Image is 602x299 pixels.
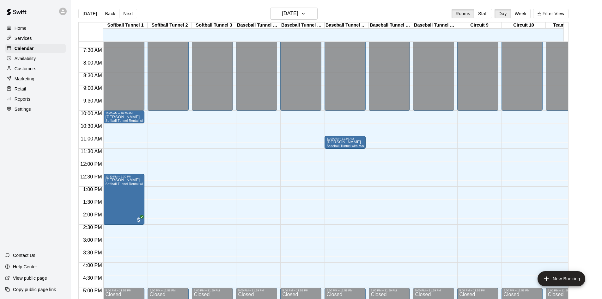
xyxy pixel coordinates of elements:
[548,289,585,292] div: 5:00 PM – 11:59 PM
[136,217,142,223] span: All customers have paid
[82,288,104,293] span: 5:00 PM
[82,275,104,281] span: 4:30 PM
[15,86,26,92] p: Retail
[325,136,366,149] div: 11:00 AM – 11:30 AM: angel rivera
[474,9,492,18] button: Staff
[82,47,104,53] span: 7:30 AM
[15,96,30,102] p: Reports
[511,9,531,18] button: Week
[105,112,143,115] div: 10:00 AM – 10:30 AM
[82,237,104,243] span: 3:00 PM
[82,225,104,230] span: 2:30 PM
[326,137,364,140] div: 11:00 AM – 11:30 AM
[15,65,36,72] p: Customers
[325,22,369,28] div: Baseball Tunnel 6 (Machine)
[13,264,37,270] p: Help Center
[15,55,36,62] p: Availability
[5,44,66,53] a: Calendar
[194,289,231,292] div: 5:00 PM – 11:59 PM
[546,22,590,28] div: Team Room 1
[413,22,457,28] div: Baseball Tunnel 8 (Mound)
[82,187,104,192] span: 1:00 PM
[5,74,66,84] a: Marketing
[270,8,318,20] button: [DATE]
[502,22,546,28] div: Circuit 10
[5,94,66,104] a: Reports
[149,289,187,292] div: 5:00 PM – 11:59 PM
[82,212,104,217] span: 2:00 PM
[192,22,236,28] div: Softball Tunnel 3
[503,289,541,292] div: 5:00 PM – 11:59 PM
[5,34,66,43] a: Services
[82,85,104,91] span: 9:00 AM
[452,9,474,18] button: Rooms
[533,9,569,18] button: Filter View
[326,144,371,148] span: Baseball Tunnel with Machine
[78,9,101,18] button: [DATE]
[82,199,104,205] span: 1:30 PM
[79,149,104,154] span: 11:30 AM
[369,22,413,28] div: Baseball Tunnel 7 (Mound/Machine)
[495,9,511,18] button: Day
[280,22,325,28] div: Baseball Tunnel 5 (Machine)
[5,23,66,33] a: Home
[82,73,104,78] span: 8:30 AM
[148,22,192,28] div: Softball Tunnel 2
[13,252,35,259] p: Contact Us
[82,60,104,65] span: 8:00 AM
[79,123,104,129] span: 10:30 AM
[457,22,502,28] div: Circuit 9
[79,111,104,116] span: 10:00 AM
[15,76,34,82] p: Marketing
[538,271,585,286] button: add
[326,289,364,292] div: 5:00 PM – 11:59 PM
[82,263,104,268] span: 4:00 PM
[282,289,319,292] div: 5:00 PM – 11:59 PM
[15,35,32,41] p: Services
[15,25,27,31] p: Home
[82,98,104,103] span: 9:30 AM
[238,289,275,292] div: 5:00 PM – 11:59 PM
[103,111,144,123] div: 10:00 AM – 10:30 AM: angel rivera
[15,45,34,52] p: Calendar
[119,9,137,18] button: Next
[105,289,143,292] div: 5:00 PM – 11:59 PM
[13,286,56,293] p: Copy public page link
[13,275,47,281] p: View public page
[371,289,408,292] div: 5:00 PM – 11:59 PM
[79,136,104,141] span: 11:00 AM
[415,289,452,292] div: 5:00 PM – 11:59 PM
[101,9,119,18] button: Back
[15,106,31,112] p: Settings
[103,174,144,225] div: 12:30 PM – 2:30 PM: Kevin Crowl
[282,9,298,18] h6: [DATE]
[5,54,66,63] a: Availability
[82,250,104,255] span: 3:30 PM
[105,119,159,122] span: Softball Tunnel Rental with Machine
[105,175,143,178] div: 12:30 PM – 2:30 PM
[5,84,66,94] a: Retail
[103,22,148,28] div: Softball Tunnel 1
[5,104,66,114] a: Settings
[459,289,496,292] div: 5:00 PM – 11:59 PM
[79,174,103,179] span: 12:30 PM
[5,64,66,73] a: Customers
[79,161,103,167] span: 12:00 PM
[236,22,280,28] div: Baseball Tunnel 4 (Machine)
[105,182,159,186] span: Softball Tunnel Rental with Machine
